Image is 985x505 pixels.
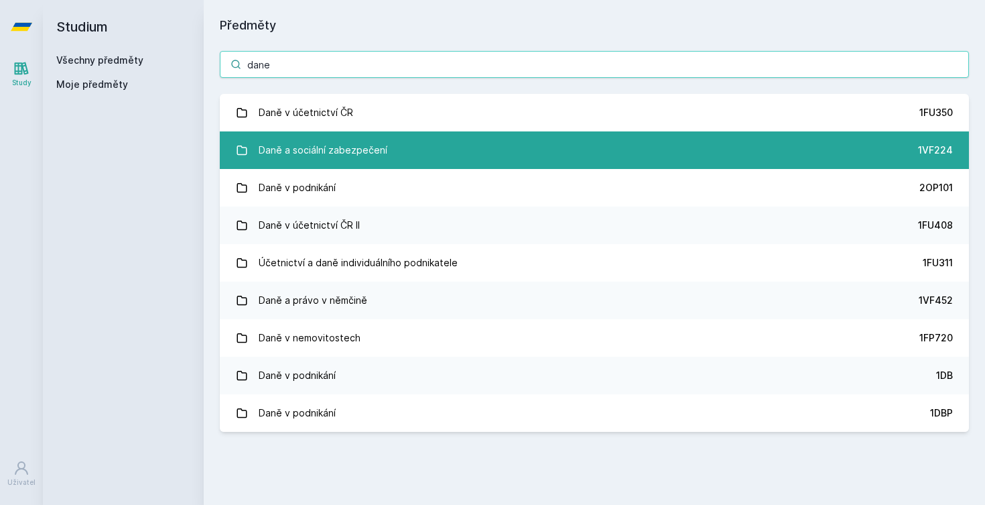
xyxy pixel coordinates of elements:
div: Daně v podnikání [259,400,336,427]
div: Daně a právo v němčině [259,287,367,314]
div: 1FU408 [918,219,953,232]
div: Daně v účetnictví ČR II [259,212,360,239]
div: Účetnictví a daně individuálního podnikatele [259,249,458,276]
div: 1FU350 [919,106,953,119]
div: Study [12,78,31,88]
div: Uživatel [7,478,36,488]
a: Daně v podnikání 1DB [220,357,969,394]
div: Daně v podnikání [259,362,336,389]
div: Daně a sociální zabezpečení [259,137,387,164]
a: Všechny předměty [56,54,143,66]
a: Daně a právo v němčině 1VF452 [220,282,969,319]
div: 1DB [936,369,953,382]
a: Účetnictví a daně individuálního podnikatele 1FU311 [220,244,969,282]
h1: Předměty [220,16,969,35]
a: Daně v nemovitostech 1FP720 [220,319,969,357]
a: Study [3,54,40,95]
div: 1DBP [930,406,953,420]
a: Daně v podnikání 2OP101 [220,169,969,207]
a: Uživatel [3,453,40,494]
div: Daně v podnikání [259,174,336,201]
div: Daně v nemovitostech [259,325,360,351]
a: Daně v účetnictví ČR II 1FU408 [220,207,969,244]
input: Název nebo ident předmětu… [220,51,969,78]
a: Daně v účetnictví ČR 1FU350 [220,94,969,131]
div: Daně v účetnictví ČR [259,99,353,126]
div: 1FP720 [919,331,953,345]
div: 1VF452 [919,294,953,307]
div: 1FU311 [923,256,953,270]
span: Moje předměty [56,78,128,91]
div: 1VF224 [918,144,953,157]
a: Daně v podnikání 1DBP [220,394,969,432]
div: 2OP101 [919,181,953,194]
a: Daně a sociální zabezpečení 1VF224 [220,131,969,169]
